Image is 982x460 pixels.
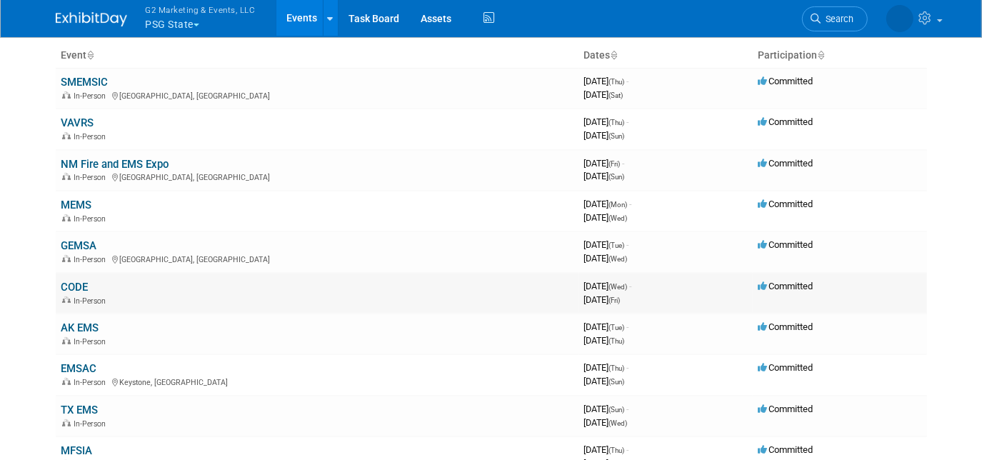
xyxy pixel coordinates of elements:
[584,404,629,414] span: [DATE]
[578,44,753,68] th: Dates
[74,214,111,224] span: In-Person
[758,116,813,127] span: Committed
[584,321,629,332] span: [DATE]
[62,378,71,385] img: In-Person Event
[802,6,868,31] a: Search
[627,362,629,373] span: -
[74,255,111,264] span: In-Person
[758,239,813,250] span: Committed
[758,281,813,291] span: Committed
[609,324,625,331] span: (Tue)
[61,89,573,101] div: [GEOGRAPHIC_DATA], [GEOGRAPHIC_DATA]
[609,378,625,386] span: (Sun)
[758,76,813,86] span: Committed
[758,444,813,455] span: Committed
[609,364,625,372] span: (Thu)
[62,91,71,99] img: In-Person Event
[609,337,625,345] span: (Thu)
[62,337,71,344] img: In-Person Event
[584,76,629,86] span: [DATE]
[609,283,628,291] span: (Wed)
[630,281,632,291] span: -
[584,239,629,250] span: [DATE]
[609,132,625,140] span: (Sun)
[630,199,632,209] span: -
[56,44,578,68] th: Event
[56,12,127,26] img: ExhibitDay
[61,116,94,129] a: VAVRS
[758,158,813,169] span: Committed
[758,199,813,209] span: Committed
[758,404,813,414] span: Committed
[74,132,111,141] span: In-Person
[74,91,111,101] span: In-Person
[74,378,111,387] span: In-Person
[611,49,618,61] a: Sort by Start Date
[609,446,625,454] span: (Thu)
[609,241,625,249] span: (Tue)
[627,239,629,250] span: -
[584,130,625,141] span: [DATE]
[609,214,628,222] span: (Wed)
[61,404,99,416] a: TX EMS
[61,199,92,211] a: MEMS
[753,44,927,68] th: Participation
[584,212,628,223] span: [DATE]
[609,406,625,414] span: (Sun)
[62,173,71,180] img: In-Person Event
[61,321,99,334] a: AK EMS
[609,119,625,126] span: (Thu)
[74,419,111,429] span: In-Person
[584,417,628,428] span: [DATE]
[627,116,629,127] span: -
[61,281,89,294] a: CODE
[818,49,825,61] a: Sort by Participation Type
[627,321,629,332] span: -
[584,281,632,291] span: [DATE]
[609,91,623,99] span: (Sat)
[584,171,625,181] span: [DATE]
[61,76,109,89] a: SMEMSIC
[62,132,71,139] img: In-Person Event
[584,444,629,455] span: [DATE]
[62,419,71,426] img: In-Person Event
[609,296,621,304] span: (Fri)
[609,255,628,263] span: (Wed)
[61,376,573,387] div: Keystone, [GEOGRAPHIC_DATA]
[609,78,625,86] span: (Thu)
[584,335,625,346] span: [DATE]
[609,201,628,209] span: (Mon)
[609,160,621,168] span: (Fri)
[61,158,169,171] a: NM Fire and EMS Expo
[61,253,573,264] div: [GEOGRAPHIC_DATA], [GEOGRAPHIC_DATA]
[87,49,94,61] a: Sort by Event Name
[609,173,625,181] span: (Sun)
[74,296,111,306] span: In-Person
[821,14,854,24] span: Search
[609,419,628,427] span: (Wed)
[758,362,813,373] span: Committed
[74,173,111,182] span: In-Person
[146,2,256,17] span: G2 Marketing & Events, LLC
[758,321,813,332] span: Committed
[62,296,71,304] img: In-Person Event
[584,158,625,169] span: [DATE]
[584,294,621,305] span: [DATE]
[584,89,623,100] span: [DATE]
[584,376,625,386] span: [DATE]
[62,214,71,221] img: In-Person Event
[584,362,629,373] span: [DATE]
[584,253,628,264] span: [DATE]
[62,255,71,262] img: In-Person Event
[627,76,629,86] span: -
[886,5,913,32] img: Laine Butler
[627,444,629,455] span: -
[627,404,629,414] span: -
[61,362,97,375] a: EMSAC
[74,337,111,346] span: In-Person
[623,158,625,169] span: -
[61,171,573,182] div: [GEOGRAPHIC_DATA], [GEOGRAPHIC_DATA]
[584,199,632,209] span: [DATE]
[61,444,93,457] a: MFSIA
[584,116,629,127] span: [DATE]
